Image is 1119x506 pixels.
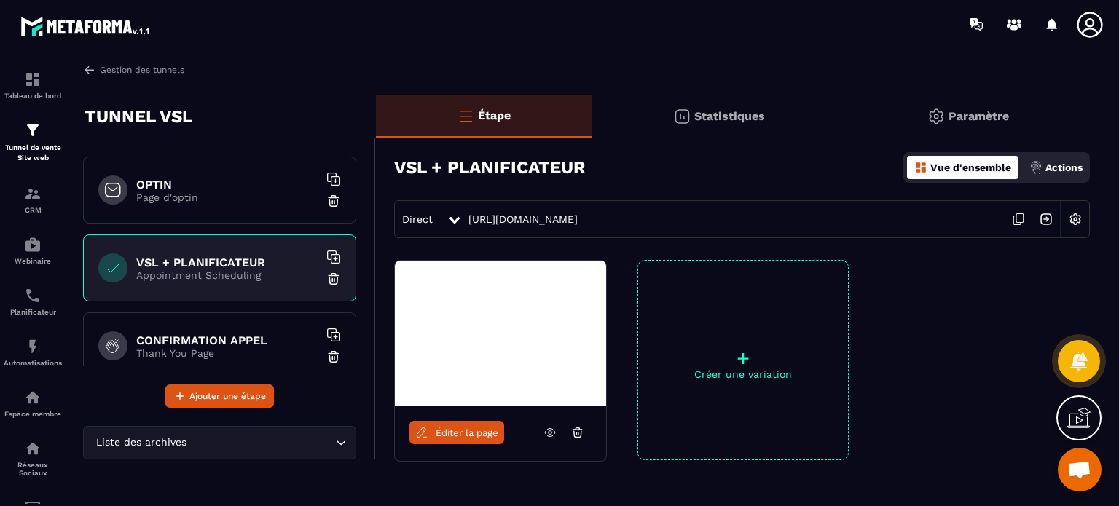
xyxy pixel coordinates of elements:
[914,161,927,174] img: dashboard-orange.40269519.svg
[638,348,848,368] p: +
[673,108,691,125] img: stats.20deebd0.svg
[4,378,62,429] a: automationsautomationsEspace membre
[189,435,332,451] input: Search for option
[1045,162,1083,173] p: Actions
[326,194,341,208] img: trash
[136,191,318,203] p: Page d'optin
[4,327,62,378] a: automationsautomationsAutomatisations
[4,429,62,488] a: social-networksocial-networkRéseaux Sociaux
[136,269,318,281] p: Appointment Scheduling
[930,162,1011,173] p: Vue d'ensemble
[136,347,318,359] p: Thank You Page
[4,60,62,111] a: formationformationTableau de bord
[24,338,42,355] img: automations
[478,108,511,122] p: Étape
[4,143,62,163] p: Tunnel de vente Site web
[189,389,266,403] span: Ajouter une étape
[694,109,765,123] p: Statistiques
[468,213,578,225] a: [URL][DOMAIN_NAME]
[83,63,184,76] a: Gestion des tunnels
[4,359,62,367] p: Automatisations
[24,389,42,406] img: automations
[4,276,62,327] a: schedulerschedulerPlanificateur
[4,92,62,100] p: Tableau de bord
[402,213,433,225] span: Direct
[136,178,318,191] h6: OPTIN
[409,421,504,444] a: Éditer la page
[394,157,586,178] h3: VSL + PLANIFICATEUR
[136,256,318,269] h6: VSL + PLANIFICATEUR
[24,185,42,202] img: formation
[4,308,62,316] p: Planificateur
[1061,205,1089,233] img: setting-w.858f3a88.svg
[136,333,318,347] h6: CONFIRMATION APPEL
[165,384,274,408] button: Ajouter une étape
[395,261,440,274] img: image
[1058,448,1102,491] div: Ouvrir le chat
[638,368,848,380] p: Créer une variation
[93,435,189,451] span: Liste des archives
[927,108,945,125] img: setting-gr.5f69749f.svg
[24,71,42,88] img: formation
[1029,161,1043,174] img: actions.d6e523a2.png
[83,63,96,76] img: arrow
[4,257,62,265] p: Webinaire
[85,102,192,131] p: TUNNEL VSL
[326,272,341,286] img: trash
[4,174,62,225] a: formationformationCRM
[20,13,152,39] img: logo
[436,427,498,438] span: Éditer la page
[4,225,62,276] a: automationsautomationsWebinaire
[24,440,42,457] img: social-network
[4,111,62,174] a: formationformationTunnel de vente Site web
[4,410,62,418] p: Espace membre
[24,122,42,139] img: formation
[1032,205,1060,233] img: arrow-next.bcc2205e.svg
[326,349,341,364] img: trash
[949,109,1009,123] p: Paramètre
[24,287,42,304] img: scheduler
[4,461,62,477] p: Réseaux Sociaux
[83,426,356,459] div: Search for option
[24,236,42,253] img: automations
[457,107,474,124] img: bars-o.4a397970.svg
[4,206,62,214] p: CRM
